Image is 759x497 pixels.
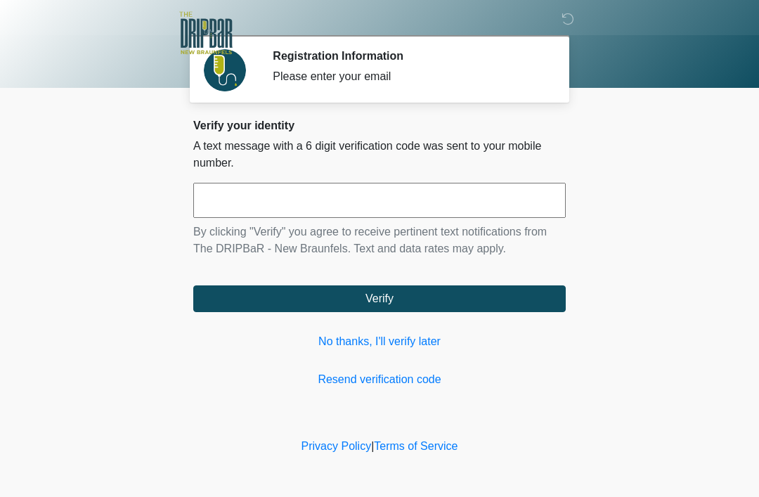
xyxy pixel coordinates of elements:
[193,138,566,172] p: A text message with a 6 digit verification code was sent to your mobile number.
[179,11,233,56] img: The DRIPBaR - New Braunfels Logo
[273,68,545,85] div: Please enter your email
[374,440,458,452] a: Terms of Service
[301,440,372,452] a: Privacy Policy
[193,119,566,132] h2: Verify your identity
[193,333,566,350] a: No thanks, I'll verify later
[193,371,566,388] a: Resend verification code
[371,440,374,452] a: |
[204,49,246,91] img: Agent Avatar
[193,285,566,312] button: Verify
[193,224,566,257] p: By clicking "Verify" you agree to receive pertinent text notifications from The DRIPBaR - New Bra...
